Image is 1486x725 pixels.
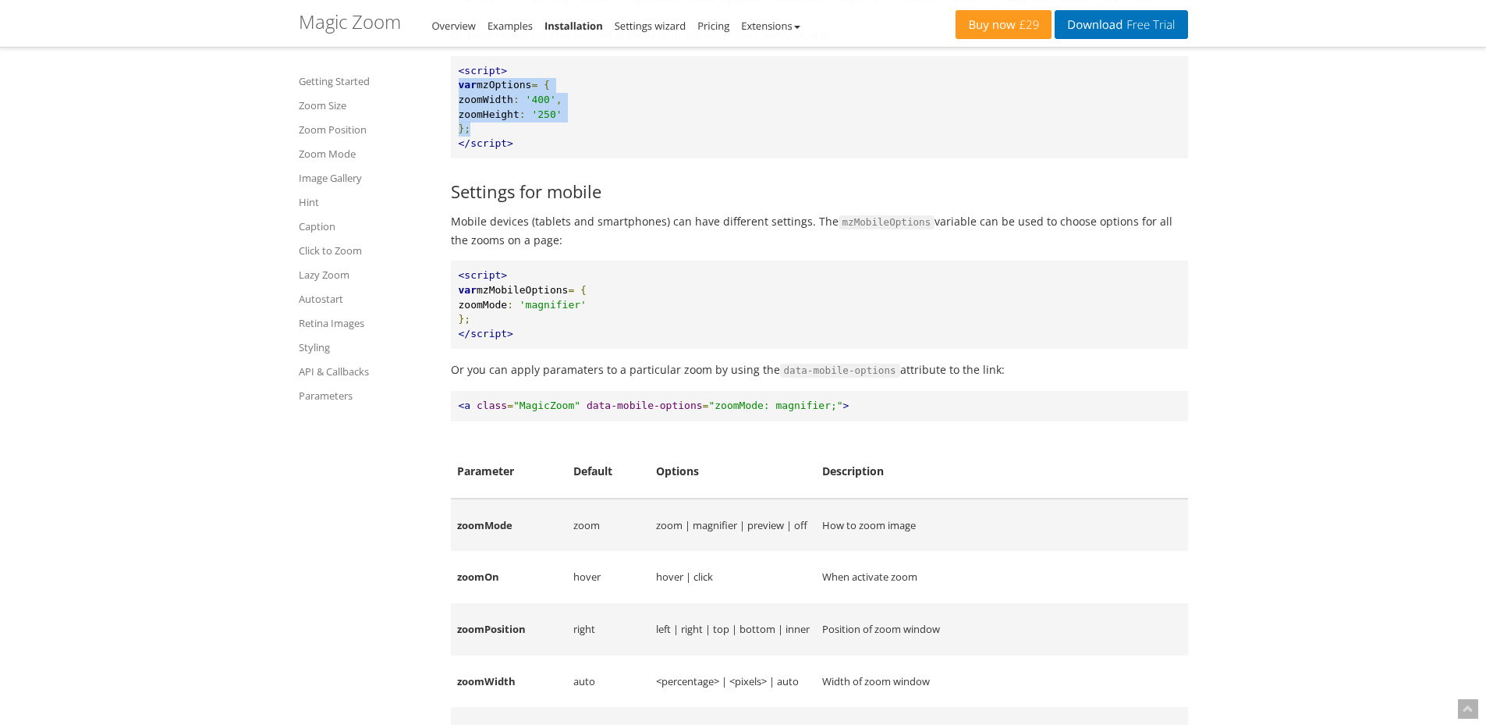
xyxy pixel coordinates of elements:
span: "zoomMode: magnifier;" [708,400,842,411]
span: mzMobileOptions [477,284,568,296]
td: zoom | magnifier | preview | off [650,499,816,552]
span: { [580,284,587,296]
p: Mobile devices (tablets and smartphones) can have different settings. The variable can be used to... [451,212,1188,249]
span: class [477,400,507,411]
span: = [568,284,574,296]
a: Installation [544,19,603,33]
a: Parameters [299,386,431,405]
td: When activate zoom [816,551,1188,603]
span: <script> [459,65,508,76]
a: Image Gallery [299,169,431,187]
span: : [507,299,513,311]
span: : [513,94,520,105]
a: Autostart [299,290,431,308]
span: Free Trial [1122,19,1175,31]
span: <a [459,400,471,411]
code: mzMobileOptions [839,215,935,229]
span: = [531,79,537,91]
span: var [459,79,477,91]
h1: Magic Zoom [299,12,401,32]
span: 'magnifier' [520,299,587,311]
td: zoomMode [451,499,567,552]
th: Default [567,445,650,499]
a: Extensions [741,19,800,33]
a: Lazy Zoom [299,265,431,284]
span: <script> [459,269,508,281]
td: zoomOn [451,551,567,603]
td: left | right | top | bottom | inner [650,603,816,656]
span: { [544,79,550,91]
td: hover | click [650,551,816,603]
span: zoomHeight [459,108,520,120]
span: zoomMode [459,299,508,311]
td: hover [567,551,650,603]
span: : [520,108,526,120]
th: Options [650,445,816,499]
span: '250' [531,108,562,120]
span: }; [459,123,471,134]
td: right [567,603,650,656]
a: Buy now£29 [956,10,1052,39]
th: Description [816,445,1188,499]
a: Pricing [697,19,729,33]
td: How to zoom image [816,499,1188,552]
span: var [459,284,477,296]
a: Styling [299,338,431,357]
td: auto [567,656,650,708]
span: > [843,400,849,411]
span: </script> [459,328,513,339]
a: Retina Images [299,314,431,332]
span: }; [459,313,471,325]
span: £29 [1016,19,1040,31]
td: Width of zoom window [816,656,1188,708]
a: Zoom Position [299,120,431,139]
a: Settings wizard [615,19,686,33]
a: Examples [488,19,533,33]
a: Caption [299,217,431,236]
span: data-mobile-options [587,400,703,411]
span: mzOptions [477,79,531,91]
a: API & Callbacks [299,362,431,381]
td: <percentage> | <pixels> | auto [650,656,816,708]
a: Overview [432,19,476,33]
td: zoom [567,499,650,552]
td: Position of zoom window [816,603,1188,656]
span: zoomWidth [459,94,513,105]
span: '400' [526,94,556,105]
a: Click to Zoom [299,241,431,260]
a: Zoom Mode [299,144,431,163]
td: zoomWidth [451,656,567,708]
p: Or you can apply paramaters to a particular zoom by using the attribute to the link: [451,361,1188,379]
span: = [703,400,709,411]
h3: Settings for mobile [451,182,1188,201]
a: Hint [299,193,431,211]
span: "MagicZoom" [513,400,580,411]
span: = [507,400,513,411]
th: Parameter [451,445,567,499]
a: Getting Started [299,72,431,91]
a: DownloadFree Trial [1055,10,1187,39]
span: , [556,94,562,105]
code: data-mobile-options [780,364,900,378]
td: zoomPosition [451,603,567,656]
span: </script> [459,137,513,149]
a: Zoom Size [299,96,431,115]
